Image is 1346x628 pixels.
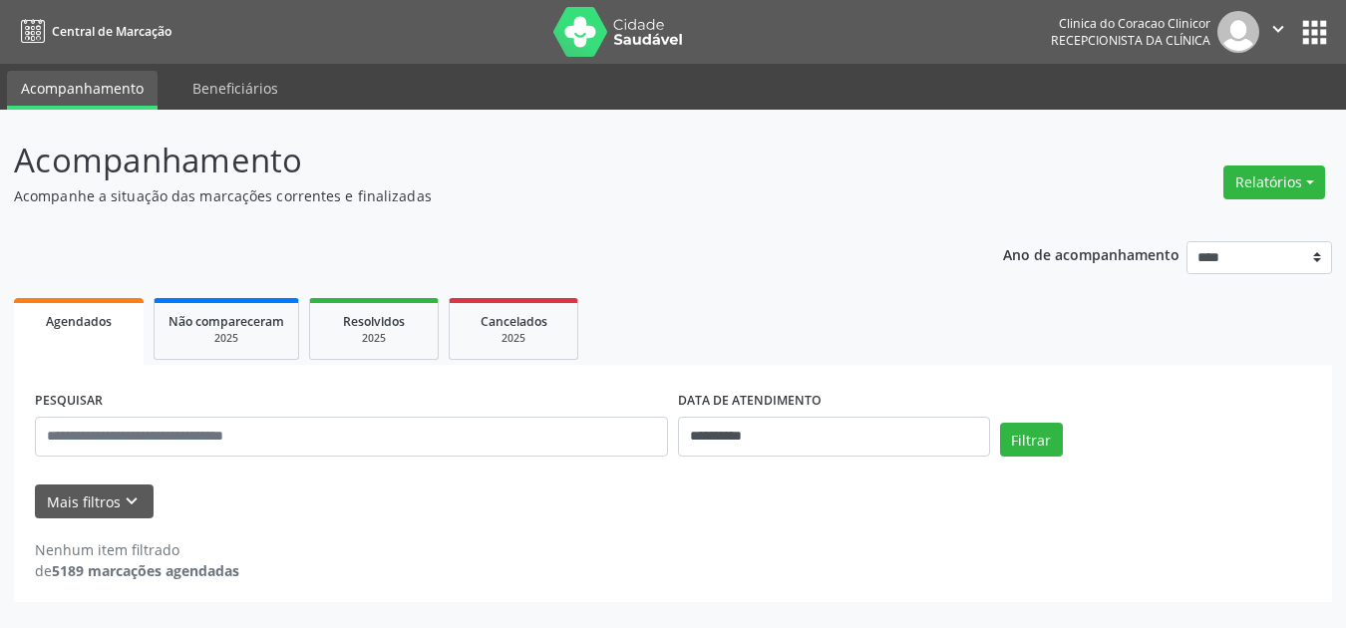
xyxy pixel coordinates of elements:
[168,313,284,330] span: Não compareceram
[52,23,171,40] span: Central de Marcação
[168,331,284,346] div: 2025
[343,313,405,330] span: Resolvidos
[1051,32,1210,49] span: Recepcionista da clínica
[481,313,547,330] span: Cancelados
[1217,11,1259,53] img: img
[178,71,292,106] a: Beneficiários
[1267,18,1289,40] i: 
[678,386,822,417] label: DATA DE ATENDIMENTO
[35,539,239,560] div: Nenhum item filtrado
[35,386,103,417] label: PESQUISAR
[1051,15,1210,32] div: Clinica do Coracao Clinicor
[1297,15,1332,50] button: apps
[46,313,112,330] span: Agendados
[1000,423,1063,457] button: Filtrar
[35,484,154,519] button: Mais filtroskeyboard_arrow_down
[1223,165,1325,199] button: Relatórios
[1259,11,1297,53] button: 
[324,331,424,346] div: 2025
[1003,241,1179,266] p: Ano de acompanhamento
[14,15,171,48] a: Central de Marcação
[7,71,158,110] a: Acompanhamento
[14,136,936,185] p: Acompanhamento
[14,185,936,206] p: Acompanhe a situação das marcações correntes e finalizadas
[52,561,239,580] strong: 5189 marcações agendadas
[35,560,239,581] div: de
[121,490,143,512] i: keyboard_arrow_down
[464,331,563,346] div: 2025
